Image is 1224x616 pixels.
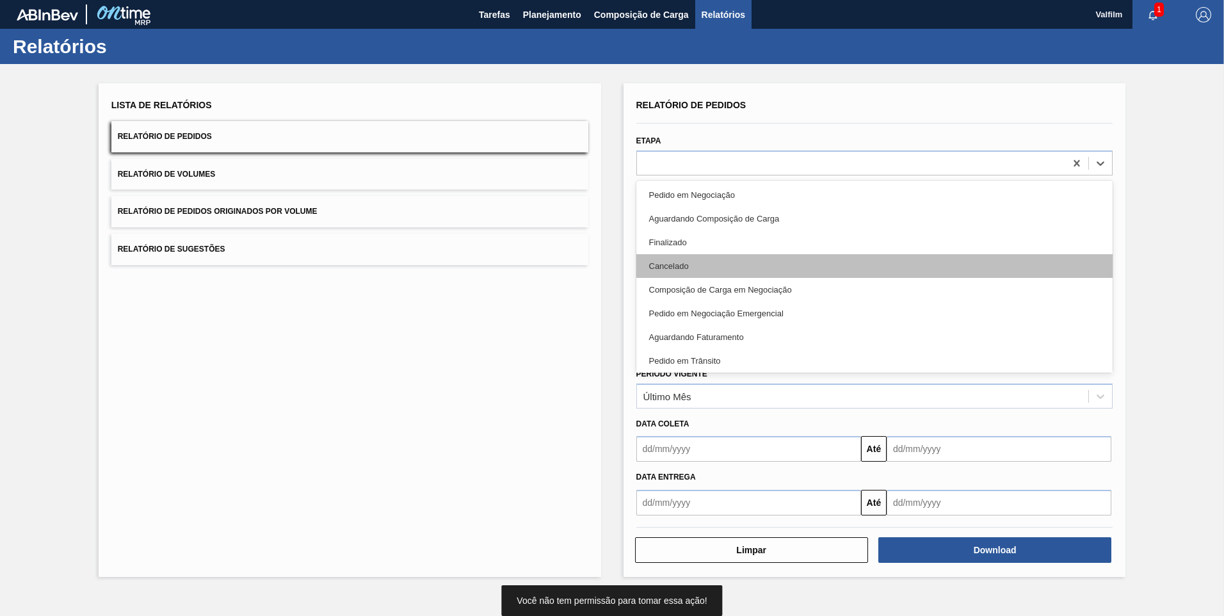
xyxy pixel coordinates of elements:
[111,100,212,110] span: Lista de Relatórios
[636,436,861,462] input: dd/mm/yyyy
[636,207,1113,231] div: Aguardando Composição de Carga
[861,436,887,462] button: Até
[887,490,1111,515] input: dd/mm/yyyy
[13,39,240,54] h1: Relatórios
[523,7,581,22] span: Planejamento
[1154,3,1164,17] span: 1
[636,349,1113,373] div: Pedido em Trânsito
[17,9,78,20] img: TNhmsLtSVTkK8tSr43FrP2fwEKptu5GPRR3wAAAABJRU5ErkJggg==
[479,7,510,22] span: Tarefas
[702,7,745,22] span: Relatórios
[118,245,225,254] span: Relatório de Sugestões
[636,490,861,515] input: dd/mm/yyyy
[594,7,689,22] span: Composição de Carga
[635,537,868,563] button: Limpar
[636,278,1113,302] div: Composição de Carga em Negociação
[636,231,1113,254] div: Finalizado
[517,596,707,606] span: Você não tem permissão para tomar essa ação!
[111,121,588,152] button: Relatório de Pedidos
[118,170,215,179] span: Relatório de Volumes
[636,325,1113,349] div: Aguardando Faturamento
[636,100,746,110] span: Relatório de Pedidos
[118,132,212,141] span: Relatório de Pedidos
[636,369,707,378] label: Período Vigente
[887,436,1111,462] input: dd/mm/yyyy
[636,419,689,428] span: Data coleta
[636,254,1113,278] div: Cancelado
[636,183,1113,207] div: Pedido em Negociação
[1132,6,1173,24] button: Notificações
[111,196,588,227] button: Relatório de Pedidos Originados por Volume
[111,159,588,190] button: Relatório de Volumes
[1196,7,1211,22] img: Logout
[643,391,691,401] div: Último Mês
[111,234,588,265] button: Relatório de Sugestões
[636,473,696,482] span: Data entrega
[636,302,1113,325] div: Pedido em Negociação Emergencial
[861,490,887,515] button: Até
[118,207,318,216] span: Relatório de Pedidos Originados por Volume
[636,136,661,145] label: Etapa
[878,537,1111,563] button: Download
